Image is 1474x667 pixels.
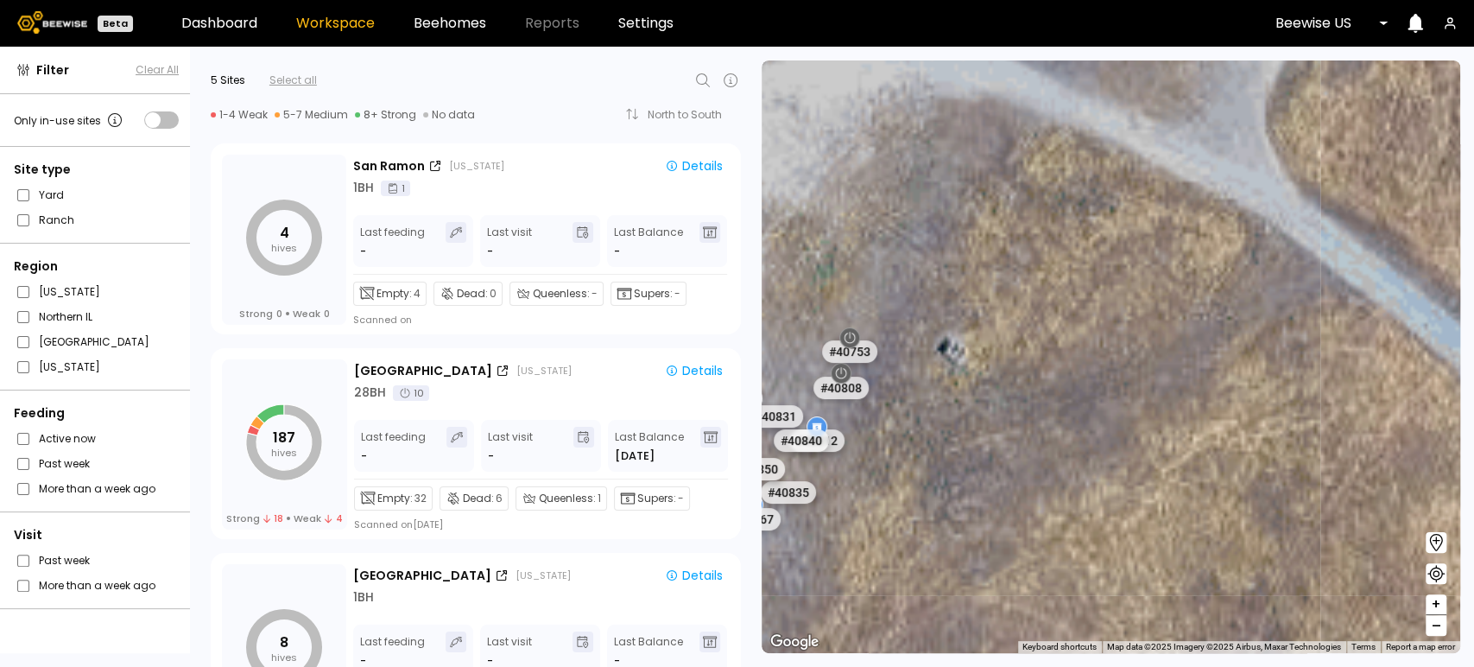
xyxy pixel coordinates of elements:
span: 6 [496,491,503,506]
div: 1-4 Weak [211,108,268,122]
label: Yard [39,186,64,204]
div: [US_STATE] [516,364,572,378]
span: - [614,243,620,260]
div: Only in-use sites [14,110,125,130]
span: [DATE] [615,448,655,465]
div: - [487,243,493,260]
button: Details [658,361,730,380]
div: Scanned on [353,313,412,327]
label: Past week [39,551,90,569]
span: 1 [598,491,601,506]
div: 5 Sites [211,73,245,88]
div: - [488,448,494,465]
a: Open this area in Google Maps (opens a new window) [766,631,823,653]
div: Last feeding [360,222,425,260]
tspan: hives [271,241,297,255]
div: [GEOGRAPHIC_DATA] [354,362,492,380]
div: 1 BH [353,588,374,607]
span: - [674,286,680,302]
div: Visit [14,526,179,544]
span: Filter [36,61,69,79]
label: [GEOGRAPHIC_DATA] [39,333,149,351]
div: Strong Weak [239,308,330,320]
div: Supers: [614,486,690,511]
span: – [1432,615,1441,637]
div: # 40753 [821,340,876,363]
button: Details [658,156,730,175]
div: - [361,448,369,465]
div: 8+ Strong [355,108,416,122]
div: Feeding [14,404,179,422]
div: # 40835 [760,481,815,504]
div: Dead: [433,282,503,306]
div: [GEOGRAPHIC_DATA] [353,567,491,585]
div: Last visit [487,222,532,260]
div: 1 BH [353,179,374,197]
a: Dashboard [181,16,257,30]
label: More than a week ago [39,576,155,594]
div: Details [665,158,723,174]
div: Empty: [353,282,427,306]
div: Last Balance [615,427,684,465]
div: # 40831 [748,405,803,428]
label: Northern IL [39,308,92,326]
div: [US_STATE] [516,569,571,582]
img: Beewise logo [17,11,87,34]
button: Details [658,566,730,585]
div: Last Balance [614,222,683,260]
div: North to South [648,110,734,120]
div: Dead: [440,486,509,511]
div: # 40867 [724,508,780,530]
span: 4 [414,286,421,302]
div: Details [665,568,723,583]
span: 0 [324,308,330,320]
div: Queenless: [516,486,607,511]
label: Past week [39,454,90,473]
div: Last feeding [361,427,426,465]
button: + [1426,594,1446,615]
div: # 40808 [813,377,868,399]
div: No data [423,108,475,122]
img: Google [766,631,823,653]
tspan: 8 [280,632,288,652]
button: Clear All [136,62,179,78]
label: [US_STATE] [39,283,100,301]
tspan: hives [271,446,297,460]
tspan: 187 [273,428,295,448]
button: – [1426,615,1446,636]
a: Beehomes [414,16,486,30]
a: Report a map error [1386,642,1455,651]
span: 4 [325,512,342,524]
div: Empty: [354,486,433,511]
span: - [678,491,684,506]
div: Supers: [610,282,686,306]
div: Last visit [488,427,533,465]
div: - [360,243,368,260]
div: Details [665,363,723,378]
div: Queenless: [509,282,604,306]
div: 28 BH [354,384,386,402]
div: Select all [269,73,317,88]
div: Scanned on [DATE] [354,518,443,531]
div: 10 [393,385,429,401]
div: # 40812 [788,429,844,452]
span: 32 [414,491,427,506]
span: Map data ©2025 Imagery ©2025 Airbus, Maxar Technologies [1107,642,1341,651]
tspan: 4 [280,223,289,243]
div: 5-7 Medium [275,108,348,122]
div: [US_STATE] [449,159,504,173]
span: - [591,286,598,302]
label: More than a week ago [39,480,155,498]
span: 0 [276,308,282,320]
a: Workspace [296,16,375,30]
span: Reports [525,16,579,30]
span: + [1431,594,1441,615]
span: 0 [490,286,497,302]
label: Active now [39,429,96,448]
div: 1 [381,181,410,196]
div: # 40789 [707,387,762,410]
span: 18 [263,512,283,524]
div: Region [14,257,179,276]
a: Settings [618,16,674,30]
